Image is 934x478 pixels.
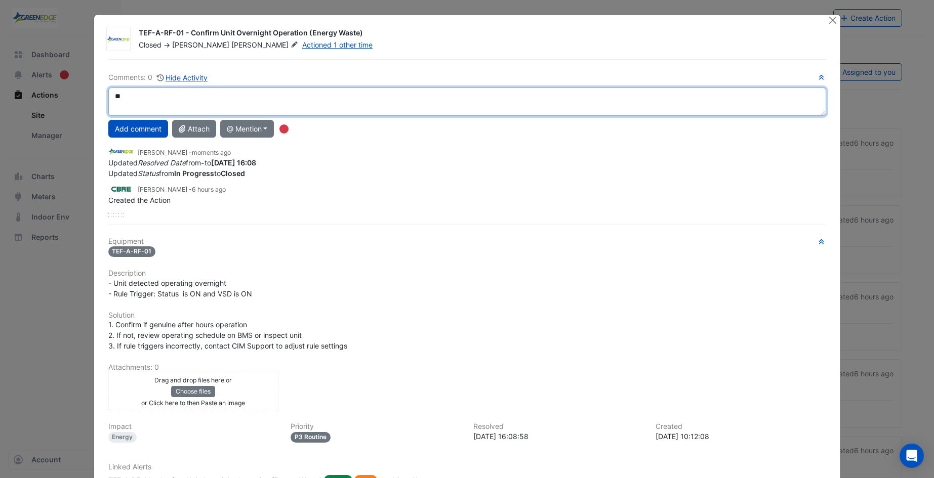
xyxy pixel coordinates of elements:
[108,422,279,431] h6: Impact
[900,444,924,468] div: Open Intercom Messenger
[201,158,205,167] strong: -
[279,124,289,134] div: Tooltip anchor
[291,422,461,431] h6: Priority
[138,158,186,167] em: Resolved Date
[108,363,826,372] h6: Attachments: 0
[108,463,826,471] h6: Linked Alerts
[108,196,171,204] span: Created the Action
[108,311,826,320] h6: Solution
[108,158,256,167] span: Updated from to
[139,40,161,49] span: Closed
[138,169,159,178] em: Status
[302,40,373,49] a: Actioned 1 other time
[108,120,168,138] button: Add comment
[156,72,209,83] button: Hide Activity
[473,422,644,431] h6: Resolved
[108,72,209,83] div: Comments: 0
[108,269,826,278] h6: Description
[108,146,134,157] img: Greenedge Automation
[138,148,231,157] small: [PERSON_NAME] -
[473,431,644,442] div: [DATE] 16:08:58
[164,40,170,49] span: ->
[138,185,226,194] small: [PERSON_NAME] -
[108,320,347,350] span: 1. Confirm if genuine after hours operation 2. If not, review operating schedule on BMS or inspec...
[108,183,134,194] img: CBRE Charter Hall
[221,169,245,178] strong: Closed
[108,432,137,443] div: Energy
[141,399,245,407] small: or Click here to then Paste an image
[108,169,245,178] span: Updated from to
[171,386,215,397] button: Choose files
[108,237,826,246] h6: Equipment
[291,432,331,443] div: P3 Routine
[174,169,214,178] strong: In Progress
[220,120,274,138] button: @ Mention
[231,40,300,50] span: [PERSON_NAME]
[107,34,130,45] img: Greenedge Automation
[828,15,838,25] button: Close
[656,431,826,442] div: [DATE] 10:12:08
[172,120,216,138] button: Attach
[656,422,826,431] h6: Created
[108,246,156,257] span: TEF-A-RF-01
[172,40,229,49] span: [PERSON_NAME]
[108,279,252,298] span: - Unit detected operating overnight - Rule Trigger: Status is ON and VSD is ON
[192,149,231,156] span: 2025-09-24 16:08:58
[139,28,816,40] div: TEF-A-RF-01 - Confirm Unit Overnight Operation (Energy Waste)
[192,186,226,193] span: 2025-09-24 10:12:08
[154,376,232,384] small: Drag and drop files here or
[211,158,256,167] strong: 2025-09-24 16:08:58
